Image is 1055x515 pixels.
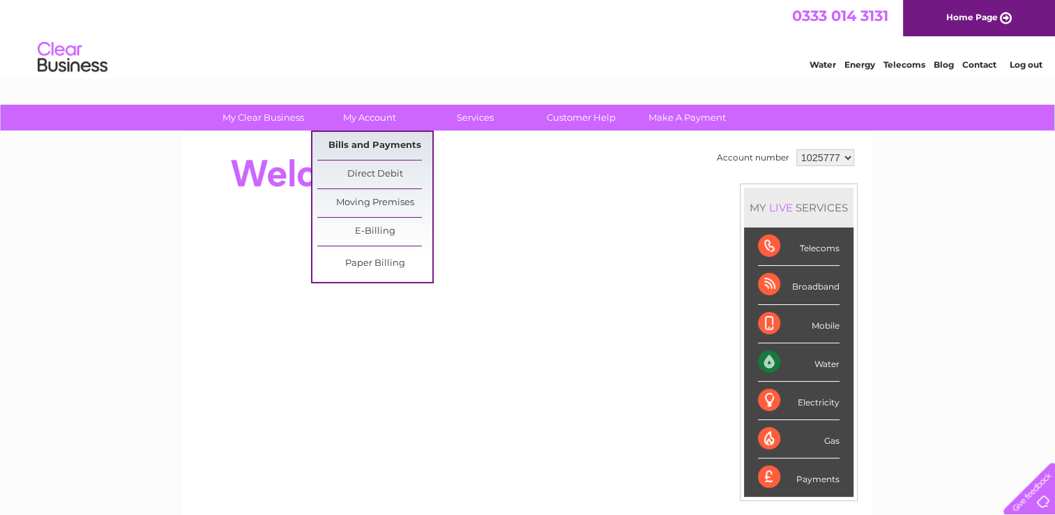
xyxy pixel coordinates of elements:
a: Direct Debit [317,161,432,188]
a: Log out [1009,59,1042,70]
td: Account number [713,146,793,170]
a: Energy [844,59,875,70]
div: Electricity [758,382,840,420]
a: Contact [962,59,996,70]
a: Water [810,59,836,70]
div: Payments [758,458,840,496]
a: My Clear Business [206,105,321,130]
a: Services [418,105,533,130]
a: Telecoms [883,59,925,70]
a: Blog [934,59,954,70]
div: Clear Business is a trading name of Verastar Limited (registered in [GEOGRAPHIC_DATA] No. 3667643... [199,8,858,68]
a: My Account [312,105,427,130]
a: Bills and Payments [317,132,432,160]
div: Telecoms [758,227,840,266]
img: logo.png [37,36,108,79]
div: MY SERVICES [744,188,853,227]
div: Broadband [758,266,840,304]
a: Moving Premises [317,189,432,217]
div: Gas [758,420,840,458]
a: Make A Payment [630,105,745,130]
a: Customer Help [524,105,639,130]
div: Mobile [758,305,840,343]
div: LIVE [766,201,796,214]
div: Water [758,343,840,382]
a: E-Billing [317,218,432,246]
a: Paper Billing [317,250,432,278]
a: 0333 014 3131 [792,7,888,24]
